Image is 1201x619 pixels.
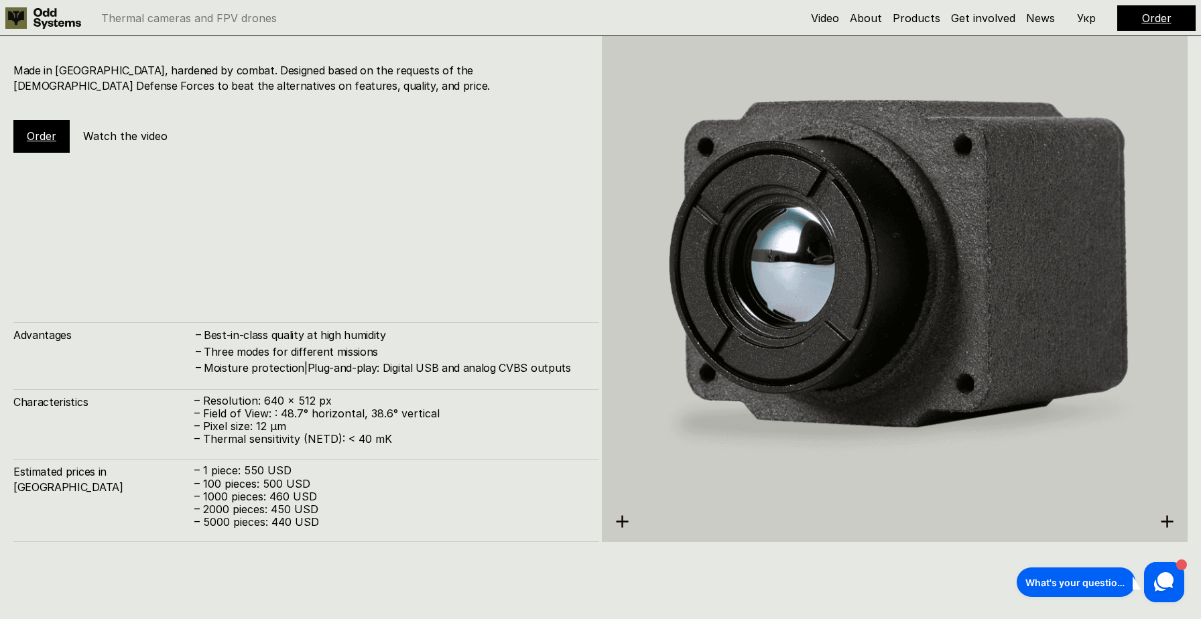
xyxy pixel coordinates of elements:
a: Order [1142,11,1172,25]
a: About [850,11,882,25]
p: – Pixel size: 12 µm [194,420,586,433]
p: – 100 pieces: 500 USD [194,478,586,490]
p: – 1000 pieces: 460 USD [194,490,586,503]
p: Thermal cameras and FPV drones [101,13,277,23]
a: Products [893,11,940,25]
p: Укр [1077,13,1096,23]
h4: – [196,360,201,374]
a: Video [811,11,839,25]
a: Get involved [951,11,1015,25]
h4: Moisture protection|Plug-and-play: Digital USB and analog CVBS outputs [204,360,586,375]
a: News [1026,11,1055,25]
h4: Advantages [13,328,194,342]
p: – Resolution: 640 x 512 px [194,395,586,407]
h4: Three modes for different missions [204,344,586,359]
h4: – [196,344,201,358]
a: Order [27,129,56,143]
p: – 2000 pieces: 450 USD [194,503,586,516]
h1: Kurbas-640ᵅ – our thermal camera [13,7,586,36]
p: – Thermal sensitivity (NETD): < 40 mK [194,433,586,445]
h4: Characteristics [13,395,194,409]
p: – 5000 pieces: 440 USD [194,516,586,529]
iframe: HelpCrunch [1013,559,1188,606]
h4: – [196,327,201,342]
h4: Estimated prices in [GEOGRAPHIC_DATA] [13,464,194,494]
p: – Field of View: : 48.7° horizontal, 38.6° vertical [194,407,586,420]
h4: Best-in-class quality at high humidity [204,328,586,342]
h4: Made in [GEOGRAPHIC_DATA], hardened by combat. Designed based on the requests of the [DEMOGRAPHIC... [13,63,586,93]
p: – 1 piece: 550 USD [194,464,586,477]
h5: Watch the video [83,129,168,143]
